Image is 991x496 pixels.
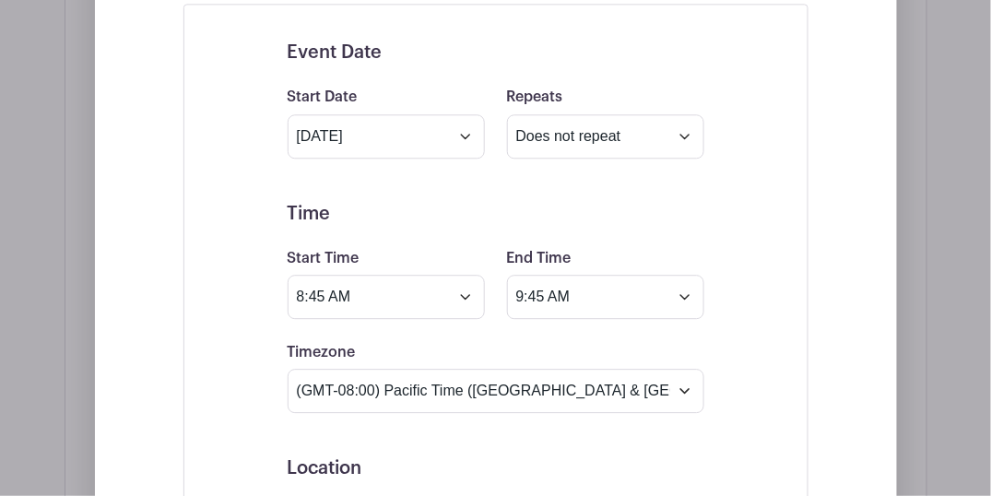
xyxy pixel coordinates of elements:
[288,203,704,225] h5: Time
[288,41,704,64] h5: Event Date
[507,250,572,267] label: End Time
[288,89,358,106] label: Start Date
[288,114,485,159] input: Select
[288,344,356,361] label: Timezone
[507,89,563,106] label: Repeats
[288,250,360,267] label: Start Time
[288,457,704,479] h5: Location
[507,275,704,319] input: Select
[288,275,485,319] input: Select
